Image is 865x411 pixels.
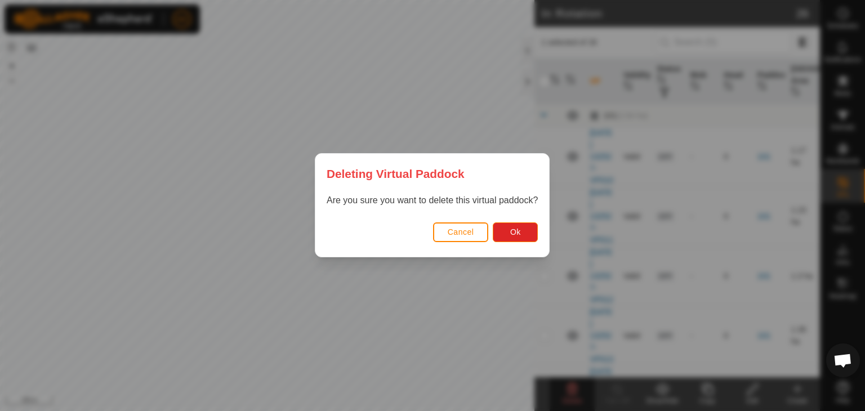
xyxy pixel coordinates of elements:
button: Ok [493,222,538,242]
span: Cancel [448,228,474,237]
span: Ok [510,228,521,237]
p: Are you sure you want to delete this virtual paddock? [327,194,538,208]
button: Cancel [433,222,489,242]
div: Open chat [826,343,860,377]
span: Deleting Virtual Paddock [327,165,465,182]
